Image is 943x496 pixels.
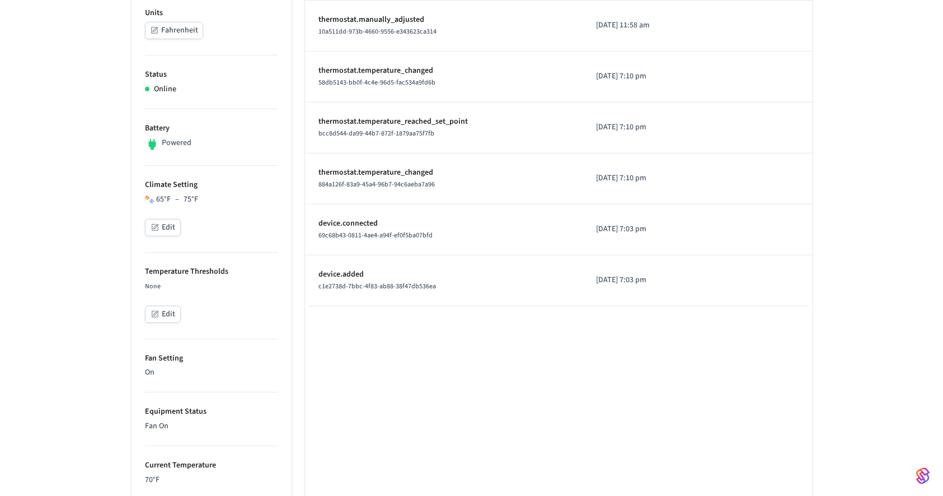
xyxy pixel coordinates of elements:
p: thermostat.temperature_changed [318,65,569,77]
img: Heat Cool [145,195,154,204]
p: [DATE] 7:03 pm [596,274,696,286]
p: [DATE] 11:58 am [596,20,696,31]
p: thermostat.temperature_reached_set_point [318,116,569,128]
span: – [175,194,179,205]
p: [DATE] 7:10 pm [596,71,696,82]
div: 65 °F 75 °F [156,194,198,205]
p: Powered [162,137,191,149]
p: Status [145,69,278,81]
span: 69c68b43-0811-4ae4-a94f-ef0f5ba07bfd [318,231,433,240]
p: thermostat.temperature_changed [318,167,569,179]
span: c1e2738d-7bbc-4f83-ab88-38f47db536ea [318,282,436,291]
img: SeamLogoGradient.69752ec5.svg [916,467,930,485]
p: [DATE] 7:10 pm [596,121,696,133]
button: Fahrenheit [145,22,203,39]
p: Battery [145,123,278,134]
p: [DATE] 7:10 pm [596,172,696,184]
span: 10a511dd-973b-4660-9556-e343623ca314 [318,27,437,36]
p: Equipment Status [145,406,278,418]
p: Online [154,83,176,95]
button: Edit [145,219,181,236]
span: bcc8d544-da99-44b7-872f-1879aa75f7fb [318,129,434,138]
p: On [145,367,278,378]
p: Temperature Thresholds [145,266,278,278]
p: Current Temperature [145,460,278,471]
span: 884a126f-83a9-45a4-96b7-94c6aeba7a96 [318,180,435,189]
span: 58db5143-bb0f-4c4e-96d5-fac534a9fd6b [318,78,435,87]
button: Edit [145,306,181,323]
p: Climate Setting [145,179,278,191]
p: device.connected [318,218,569,230]
p: thermostat.manually_adjusted [318,14,569,26]
span: None [145,282,161,291]
p: Fan Setting [145,353,278,364]
p: Fan On [145,420,278,432]
p: [DATE] 7:03 pm [596,223,696,235]
p: device.added [318,269,569,280]
p: 70 °F [145,474,278,486]
p: Units [145,7,278,19]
